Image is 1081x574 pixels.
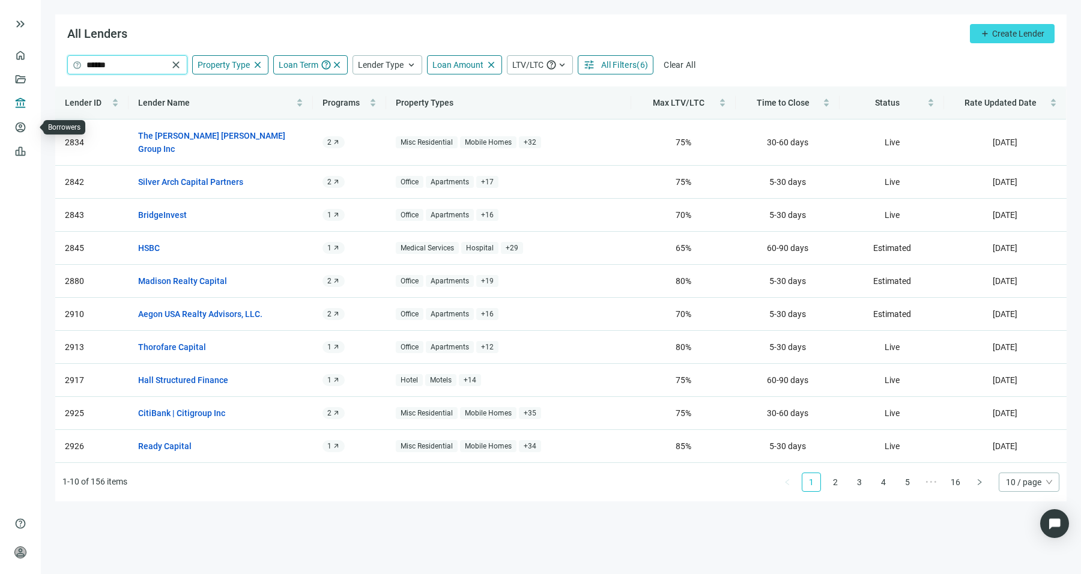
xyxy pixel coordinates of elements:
[736,397,840,430] td: 30-60 days
[138,98,190,107] span: Lender Name
[13,17,28,31] button: keyboard_double_arrow_right
[476,308,498,321] span: + 16
[55,331,129,364] td: 2913
[736,331,840,364] td: 5-30 days
[333,443,340,450] span: arrow_outward
[198,60,250,70] span: Property Type
[578,55,653,74] button: tuneAll Filters(6)
[321,59,332,70] span: help
[55,199,129,232] td: 2843
[993,309,1017,319] span: [DATE]
[327,276,332,286] span: 2
[55,265,129,298] td: 2880
[426,209,474,222] span: Apartments
[993,210,1017,220] span: [DATE]
[138,175,243,189] a: Silver Arch Capital Partners
[970,24,1055,43] button: addCreate Lender
[138,307,262,321] a: Aegon USA Realty Advisors, LLC.
[946,473,965,492] li: 16
[333,376,340,384] span: arrow_outward
[993,375,1017,385] span: [DATE]
[396,341,423,354] span: Office
[459,374,481,387] span: + 14
[501,242,523,255] span: + 29
[778,473,797,492] button: left
[519,440,541,453] span: + 34
[873,309,911,319] span: Estimated
[874,473,893,492] li: 4
[138,241,160,255] a: HSBC
[873,243,911,253] span: Estimated
[992,29,1044,38] span: Create Lender
[425,374,456,387] span: Motels
[885,441,900,451] span: Live
[55,397,129,430] td: 2925
[519,136,541,149] span: + 32
[460,407,516,420] span: Mobile Homes
[826,473,844,491] a: 2
[676,210,691,220] span: 70 %
[922,473,941,492] li: Next 5 Pages
[784,479,791,486] span: left
[802,473,820,491] a: 1
[396,136,458,149] span: Misc Residential
[875,98,900,107] span: Status
[65,98,101,107] span: Lender ID
[999,473,1059,492] div: Page Size
[138,340,206,354] a: Thorofare Capital
[601,60,637,70] span: All Filters
[333,310,340,318] span: arrow_outward
[993,137,1017,147] span: [DATE]
[802,473,821,492] li: 1
[946,473,964,491] a: 16
[55,298,129,331] td: 2910
[327,342,332,352] span: 1
[885,408,900,418] span: Live
[993,342,1017,352] span: [DATE]
[396,308,423,321] span: Office
[676,441,691,451] span: 85 %
[736,199,840,232] td: 5-30 days
[138,406,225,420] a: CitiBank | Citigroup Inc
[396,209,423,222] span: Office
[922,473,941,492] span: •••
[396,440,458,453] span: Misc Residential
[980,29,990,38] span: add
[476,209,498,222] span: + 16
[676,408,691,418] span: 75 %
[279,60,318,70] span: Loan Term
[138,129,291,156] a: The [PERSON_NAME] [PERSON_NAME] Group Inc
[557,59,568,70] span: keyboard_arrow_up
[62,473,127,492] li: 1-10 of 156 items
[327,309,332,319] span: 2
[476,341,498,354] span: + 12
[898,473,916,491] a: 5
[396,275,423,288] span: Office
[333,343,340,351] span: arrow_outward
[778,473,797,492] li: Previous Page
[333,139,340,146] span: arrow_outward
[55,119,129,166] td: 2834
[1040,509,1069,538] div: Open Intercom Messenger
[676,276,691,286] span: 80 %
[736,364,840,397] td: 60-90 days
[993,177,1017,187] span: [DATE]
[432,60,483,70] span: Loan Amount
[850,473,868,491] a: 3
[512,60,544,70] span: LTV/LTC
[476,275,498,288] span: + 19
[676,342,691,352] span: 80 %
[327,137,332,147] span: 2
[138,373,228,387] a: Hall Structured Finance
[546,59,557,70] span: help
[396,407,458,420] span: Misc Residential
[460,136,516,149] span: Mobile Homes
[358,60,404,70] span: Lender Type
[993,408,1017,418] span: [DATE]
[426,176,474,189] span: Apartments
[676,137,691,147] span: 75 %
[993,276,1017,286] span: [DATE]
[757,98,810,107] span: Time to Close
[55,166,129,199] td: 2842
